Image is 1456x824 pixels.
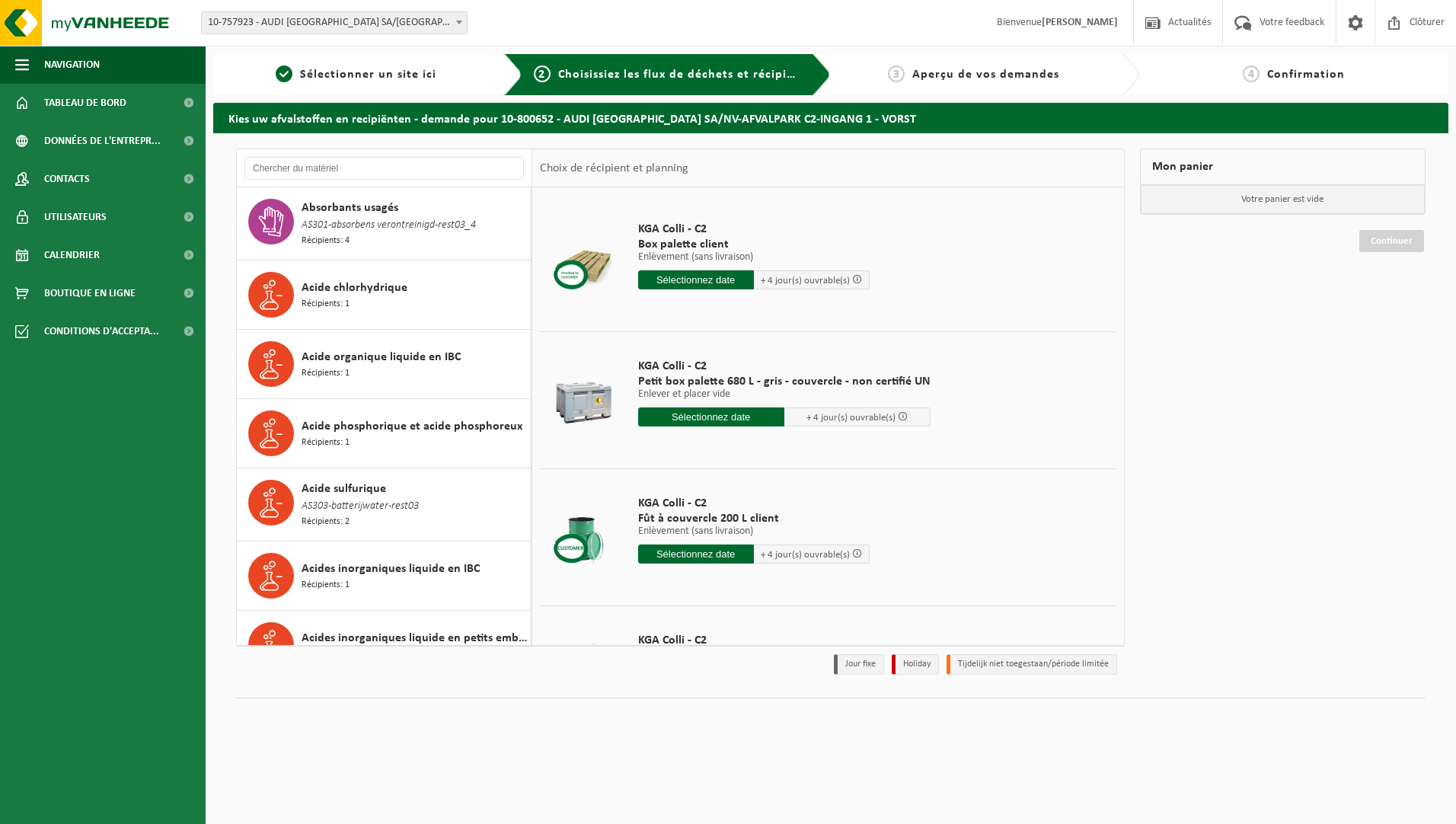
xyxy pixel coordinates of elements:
input: Sélectionnez date [638,407,784,426]
span: AS301-absorbens verontreinigd-rest03_4 [302,217,476,234]
span: Acide organique liquide en IBC [302,348,461,366]
span: + 4 jour(s) ouvrable(s) [806,413,896,423]
span: Absorbants usagés [302,199,398,217]
h2: Kies uw afvalstoffen en recipiënten - demande pour 10-800652 - AUDI [GEOGRAPHIC_DATA] SA/NV-AFVAL... [213,103,1448,133]
p: Enlèvement (sans livraison) [638,526,870,537]
p: Votre panier est vide [1141,185,1426,214]
span: + 4 jour(s) ouvrable(s) [761,276,850,286]
span: Récipients: 1 [302,297,350,311]
button: Absorbants usagés AS301-absorbens verontreinigd-rest03_4 Récipients: 4 [237,187,532,260]
span: Récipients: 2 [302,515,350,529]
span: 1 [276,65,292,82]
button: Acide phosphorique et acide phosphoreux Récipients: 1 [237,399,532,468]
span: 4 [1243,65,1260,82]
span: Utilisateurs [44,198,107,236]
span: Acide sulfurique [302,480,386,498]
span: + 4 jour(s) ouvrable(s) [761,550,850,560]
span: Boutique en ligne [44,274,136,312]
span: Acide chlorhydrique [302,279,407,297]
button: Acide sulfurique AS303-batterijwater-rest03 Récipients: 2 [237,468,532,541]
span: Acide phosphorique et acide phosphoreux [302,417,522,436]
span: 3 [888,65,905,82]
span: KGA Colli - C2 [638,222,870,237]
span: Aperçu de vos demandes [912,69,1059,81]
span: Petit box palette 680 L - gris - couvercle - non certifié UN [638,374,931,389]
button: Acide chlorhydrique Récipients: 1 [237,260,532,330]
button: Acides inorganiques liquide en IBC Récipients: 1 [237,541,532,611]
span: Récipients: 4 [302,234,350,248]
span: 10-757923 - AUDI BRUSSELS SA/NV - VORST [201,11,468,34]
a: 1Sélectionner un site ici [221,65,492,84]
span: KGA Colli - C2 [638,359,931,374]
span: Données de l'entrepr... [44,122,161,160]
span: Confirmation [1267,69,1345,81]
span: Récipients: 1 [302,578,350,592]
iframe: chat widget [8,790,254,824]
div: Mon panier [1140,149,1426,185]
input: Chercher du matériel [244,157,524,180]
span: Acides inorganiques liquide en petits emballages [302,629,527,647]
span: Récipients: 1 [302,366,350,381]
span: Contacts [44,160,90,198]
a: Continuer [1359,230,1424,252]
span: Tableau de bord [44,84,126,122]
p: Enlèvement (sans livraison) [638,252,870,263]
button: Acides inorganiques liquide en petits emballages [237,611,532,680]
button: Acide organique liquide en IBC Récipients: 1 [237,330,532,399]
span: Box palette client [638,237,870,252]
div: Choix de récipient et planning [532,149,696,187]
strong: [PERSON_NAME] [1042,17,1118,28]
li: Jour fixe [834,654,884,675]
span: KGA Colli - C2 [638,496,870,511]
span: Calendrier [44,236,100,274]
span: 2 [534,65,551,82]
span: KGA Colli - C2 [638,633,870,648]
input: Sélectionnez date [638,270,754,289]
li: Holiday [892,654,939,675]
span: Choisissiez les flux de déchets et récipients [558,69,812,81]
span: 10-757923 - AUDI BRUSSELS SA/NV - VORST [202,12,467,34]
span: Récipients: 1 [302,436,350,450]
span: Sélectionner un site ici [300,69,436,81]
input: Sélectionnez date [638,545,754,564]
span: Acides inorganiques liquide en IBC [302,560,480,578]
p: Enlever et placer vide [638,389,931,400]
li: Tijdelijk niet toegestaan/période limitée [947,654,1117,675]
span: Conditions d'accepta... [44,312,159,350]
span: AS303-batterijwater-rest03 [302,498,419,515]
span: Navigation [44,46,100,84]
span: Fût à couvercle 200 L client [638,511,870,526]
